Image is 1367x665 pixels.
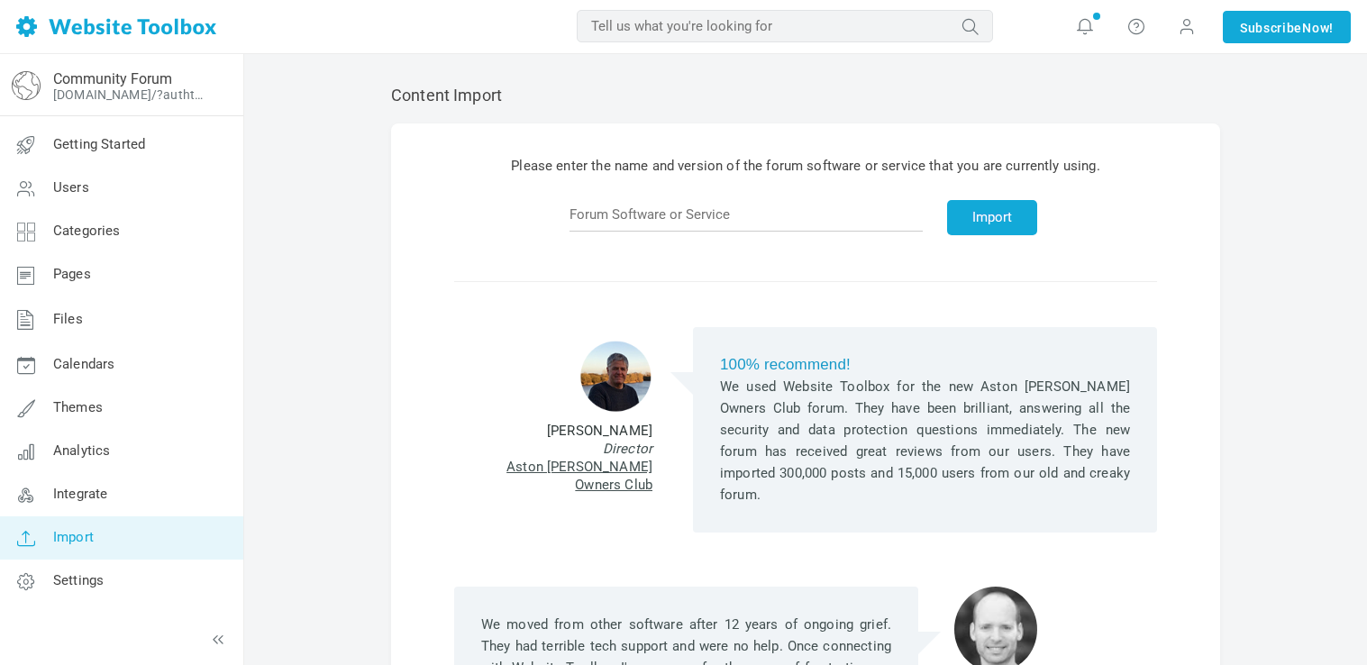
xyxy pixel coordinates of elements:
span: Themes [53,399,103,415]
a: [DOMAIN_NAME]/?authtoken=e9f659ad0d5226e85687571d06a58b9e&rememberMe=1 [53,87,210,102]
button: Import [947,200,1037,235]
span: Import [53,529,94,545]
h2: Content Import [391,86,1220,105]
span: Analytics [53,442,110,459]
a: Aston [PERSON_NAME] Owners Club [506,459,652,493]
span: Users [53,179,89,196]
img: globe-icon.png [12,71,41,100]
input: Tell us what you're looking for [577,10,993,42]
span: Calendars [53,356,114,372]
a: Community Forum [53,70,172,87]
p: We used Website Toolbox for the new Aston [PERSON_NAME] Owners Club forum. They have been brillia... [720,376,1130,506]
span: Getting Started [53,136,145,152]
span: Pages [53,266,91,282]
span: Files [53,311,83,327]
span: Settings [53,572,104,588]
span: Integrate [53,486,107,502]
h6: 100% recommend! [720,354,1130,376]
p: Please enter the name and version of the forum software or service that you are currently using. [427,155,1184,177]
i: Director [603,441,652,457]
input: Forum Software or Service [570,197,923,232]
span: Now! [1302,18,1334,38]
span: Categories [53,223,121,239]
a: SubscribeNow! [1223,11,1351,43]
span: [PERSON_NAME] [547,422,652,440]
